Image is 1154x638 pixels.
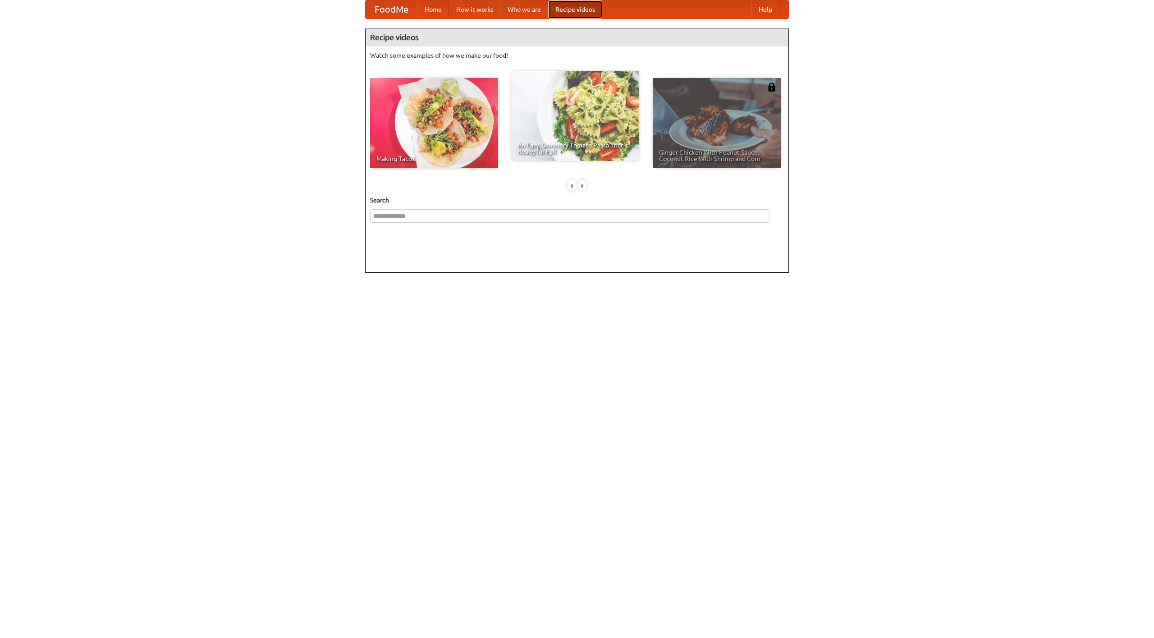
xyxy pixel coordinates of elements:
div: « [568,180,576,191]
a: Recipe videos [548,0,602,18]
a: Help [751,0,779,18]
h4: Recipe videos [366,28,788,46]
p: Watch some examples of how we make our food! [370,51,784,60]
h5: Search [370,196,784,205]
a: An Easy, Summery Tomato Pasta That's Ready for Fall [511,71,639,161]
img: 483408.png [767,83,776,92]
a: Home [417,0,449,18]
span: Making Tacos [376,156,492,162]
a: FoodMe [366,0,417,18]
div: » [578,180,586,191]
span: An Easy, Summery Tomato Pasta That's Ready for Fall [517,142,633,155]
a: Making Tacos [370,78,498,168]
a: Who we are [500,0,548,18]
a: How it works [449,0,500,18]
